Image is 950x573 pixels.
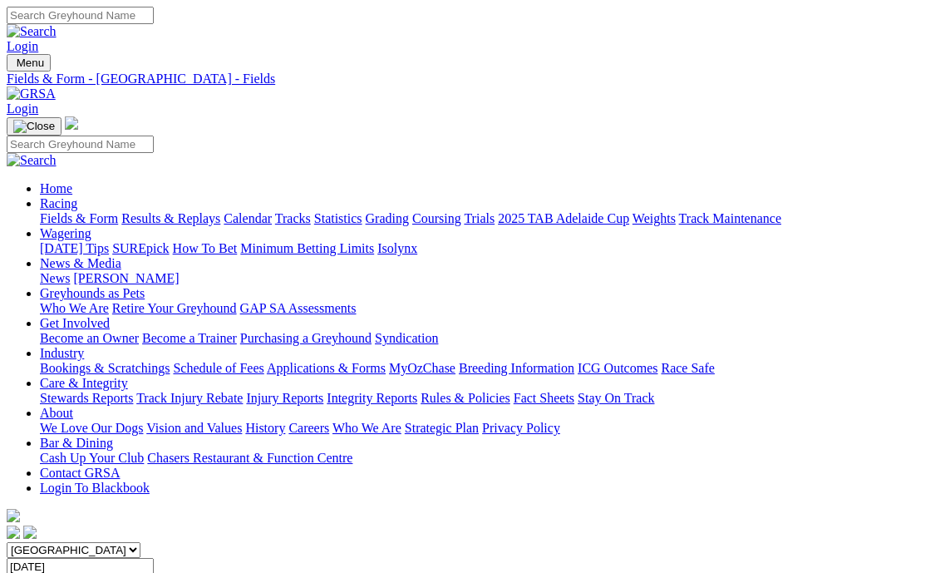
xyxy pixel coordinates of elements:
img: logo-grsa-white.png [65,116,78,130]
a: Contact GRSA [40,466,120,480]
a: Careers [288,421,329,435]
a: Purchasing a Greyhound [240,331,372,345]
div: Greyhounds as Pets [40,301,943,316]
input: Search [7,136,154,153]
div: Care & Integrity [40,391,943,406]
a: Chasers Restaurant & Function Centre [147,451,352,465]
a: Login [7,39,38,53]
a: SUREpick [112,241,169,255]
a: We Love Our Dogs [40,421,143,435]
a: Racing [40,196,77,210]
a: Become a Trainer [142,331,237,345]
img: Search [7,24,57,39]
div: News & Media [40,271,943,286]
img: Close [13,120,55,133]
a: Greyhounds as Pets [40,286,145,300]
a: News [40,271,70,285]
img: logo-grsa-white.png [7,509,20,522]
a: Calendar [224,211,272,225]
a: Home [40,181,72,195]
a: Results & Replays [121,211,220,225]
a: Vision and Values [146,421,242,435]
span: Menu [17,57,44,69]
a: Stay On Track [578,391,654,405]
a: Isolynx [377,241,417,255]
input: Search [7,7,154,24]
a: Tracks [275,211,311,225]
a: Weights [633,211,676,225]
a: Track Maintenance [679,211,781,225]
a: Industry [40,346,84,360]
a: MyOzChase [389,361,455,375]
a: Track Injury Rebate [136,391,243,405]
a: Race Safe [661,361,714,375]
div: Wagering [40,241,943,256]
a: Become an Owner [40,331,139,345]
a: History [245,421,285,435]
button: Toggle navigation [7,54,51,72]
a: Breeding Information [459,361,574,375]
a: Rules & Policies [421,391,510,405]
div: Bar & Dining [40,451,943,466]
a: 2025 TAB Adelaide Cup [498,211,629,225]
div: About [40,421,943,436]
a: Applications & Forms [267,361,386,375]
a: Statistics [314,211,362,225]
a: [PERSON_NAME] [73,271,179,285]
a: Cash Up Your Club [40,451,144,465]
a: Get Involved [40,316,110,330]
a: News & Media [40,256,121,270]
a: Coursing [412,211,461,225]
a: Care & Integrity [40,376,128,390]
button: Toggle navigation [7,117,62,136]
img: facebook.svg [7,526,20,539]
a: Fields & Form - [GEOGRAPHIC_DATA] - Fields [7,72,943,86]
a: [DATE] Tips [40,241,109,255]
a: How To Bet [173,241,238,255]
img: twitter.svg [23,526,37,539]
a: ICG Outcomes [578,361,657,375]
a: Minimum Betting Limits [240,241,374,255]
a: Injury Reports [246,391,323,405]
a: Schedule of Fees [173,361,263,375]
a: Fact Sheets [514,391,574,405]
a: Integrity Reports [327,391,417,405]
a: Wagering [40,226,91,240]
a: Strategic Plan [405,421,479,435]
a: Bookings & Scratchings [40,361,170,375]
div: Racing [40,211,943,226]
a: Who We Are [332,421,401,435]
a: Login [7,101,38,116]
a: Login To Blackbook [40,481,150,495]
a: About [40,406,73,420]
a: Grading [366,211,409,225]
a: Syndication [375,331,438,345]
img: GRSA [7,86,56,101]
a: Privacy Policy [482,421,560,435]
a: Retire Your Greyhound [112,301,237,315]
div: Get Involved [40,331,943,346]
a: GAP SA Assessments [240,301,357,315]
a: Who We Are [40,301,109,315]
img: Search [7,153,57,168]
a: Fields & Form [40,211,118,225]
div: Industry [40,361,943,376]
a: Stewards Reports [40,391,133,405]
a: Bar & Dining [40,436,113,450]
a: Trials [464,211,495,225]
